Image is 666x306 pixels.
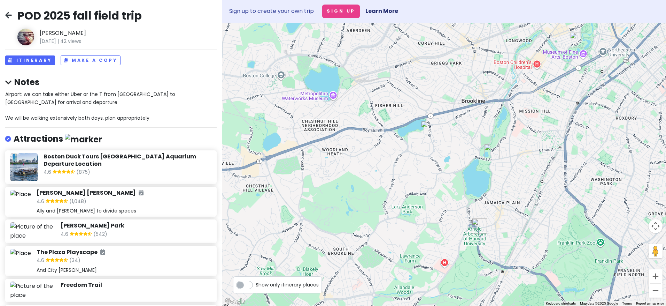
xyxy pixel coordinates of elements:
[14,133,102,145] h4: Attractions
[224,297,247,306] a: Open this area in Google Maps (opens a new window)
[649,269,663,283] button: Zoom in
[580,301,618,305] span: Map data ©2025 Google
[37,267,212,273] div: And City [PERSON_NAME]
[44,168,53,177] span: 4.6
[37,256,46,266] span: 4.6
[10,190,31,199] img: Place
[649,284,663,298] button: Zoom out
[472,218,487,234] div: Arnold Arboretum of Harvard University
[61,222,212,230] h6: [PERSON_NAME] Park
[256,281,319,289] span: Show only itinerary places
[57,38,59,45] span: |
[5,77,217,88] h4: Notes
[649,219,663,233] button: Map camera controls
[322,5,360,18] button: Sign Up
[10,249,31,258] img: Place
[37,197,46,207] span: 4.6
[546,301,576,306] button: Keyboard shortcuts
[61,282,212,289] h6: Freedom Trail
[484,144,499,159] div: Emerald Necklace
[37,189,144,197] h6: [PERSON_NAME] [PERSON_NAME]
[17,29,34,45] img: Author
[139,190,144,195] i: Added to itinerary
[622,301,632,305] a: Terms (opens in new tab)
[61,55,121,66] button: Make a Copy
[224,297,247,306] img: Google
[5,55,55,66] button: Itinerary
[10,153,38,181] img: Picture of the place
[76,168,90,177] span: (875)
[10,282,55,299] img: Picture of the place
[570,32,585,47] div: Back Bay Fens
[421,121,436,136] div: Frederick Law Olmsted National Historic Site
[100,249,105,255] i: Added to itinerary
[17,8,142,23] h2: POD 2025 fall field trip
[69,256,80,266] span: (34)
[615,15,631,30] div: Christian Science Plaza
[37,249,105,256] h6: The Plaza Playscape
[65,134,102,145] img: marker
[10,222,55,240] img: Picture of the place
[649,244,663,258] button: Drag Pegman onto the map to open Street View
[40,29,142,38] span: [PERSON_NAME]
[37,208,212,214] div: Ally and [PERSON_NAME] to divide spaces
[40,37,142,45] span: [DATE] 42 views
[93,230,107,239] span: (542)
[69,197,86,207] span: (1,048)
[44,153,212,168] h6: Boston Duck Tours [GEOGRAPHIC_DATA] Aquarium Departure Location
[61,230,70,239] span: 4.6
[5,91,177,121] span: Airport: we can take either Uber or the T from [GEOGRAPHIC_DATA] to [GEOGRAPHIC_DATA] for arrival...
[365,7,398,15] a: Learn More
[636,301,664,305] a: Report a map error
